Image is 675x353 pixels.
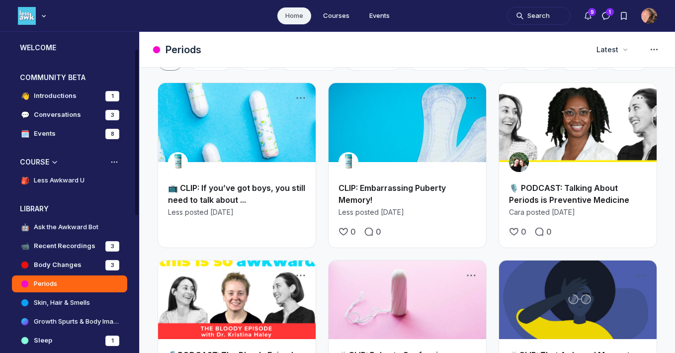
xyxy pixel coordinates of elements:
span: 📹 [20,241,30,251]
button: LIBRARYCollapse space [12,201,127,217]
h4: Conversations [34,110,81,120]
a: Cara posted[DATE] [509,207,575,217]
a: 💬Conversations3 [12,106,127,123]
button: View space group options [109,157,119,167]
span: 🤖 [20,222,30,232]
a: Less posted[DATE] [338,207,404,217]
span: Cara posted [509,207,550,217]
h1: Periods [166,43,201,57]
button: COURSECollapse space [12,154,127,170]
div: 8 [105,129,119,139]
a: View user profile [509,157,529,167]
a: Comment on this post [362,224,383,240]
span: Less posted [338,207,379,217]
span: 🗓️ [20,129,30,139]
button: Direct messages [597,7,615,25]
a: Comment on this post [532,224,554,240]
span: 💬 [20,110,30,120]
button: Search [507,7,571,25]
h4: Body Changes [34,260,82,270]
h4: Skin, Hair & Smells [34,298,90,308]
span: 🎒 [20,176,30,185]
h3: WELCOME [20,43,56,53]
button: Latest [591,41,633,59]
h3: COMMUNITY BETA [20,73,85,83]
div: Collapse space [50,157,60,167]
div: 3 [105,241,119,252]
a: 📺 CLIP: If you’ve got boys, you still need to talk about ... [168,183,305,205]
a: Courses [315,7,357,24]
button: Post actions [294,91,308,105]
div: 1 [105,336,119,346]
a: Sleep1 [12,332,127,349]
div: 3 [105,260,119,270]
h3: COURSE [20,157,49,167]
h4: Introductions [34,91,77,101]
a: 📹Recent Recordings3 [12,238,127,255]
button: Bookmarks [615,7,633,25]
button: Notifications [579,7,597,25]
header: Page Header [140,32,675,68]
a: Growth Spurts & Body Image [12,313,127,330]
div: 1 [105,91,119,101]
span: [DATE] [552,207,575,217]
a: Less posted[DATE] [168,207,234,217]
a: Body Changes3 [12,257,127,273]
h4: Growth Spurts & Body Image [34,317,119,327]
button: Post actions [635,268,649,282]
button: Like the 🎙️ PODCAST: Talking About Periods is Preventive Medicine post [507,224,528,240]
a: CLIP: Embarrassing Puberty Memory! [338,183,446,205]
a: Skin, Hair & Smells [12,294,127,311]
h4: Ask the Awkward Bot [34,222,98,232]
a: View user profile [338,157,358,167]
h4: Sleep [34,336,52,346]
button: Post actions [294,268,308,282]
span: [DATE] [210,207,234,217]
button: Post actions [464,91,478,105]
div: 3 [105,110,119,120]
span: Less posted [168,207,208,217]
h4: Recent Recordings [34,241,95,251]
button: Less Awkward Hub logo [18,6,49,26]
h3: LIBRARY [20,204,49,214]
h4: Events [34,129,56,139]
a: 🎙️ PODCAST: Talking About Periods is Preventive Medicine [509,183,629,205]
a: View user profile [168,157,188,167]
h4: Periods [34,279,57,289]
a: Events [361,7,398,24]
h4: Less Awkward U [34,176,84,185]
span: 0 [350,226,356,238]
a: Periods [12,275,127,292]
button: Like the CLIP: Embarrassing Puberty Memory! post [337,224,358,240]
a: Home [277,7,311,24]
button: Space settings [645,41,663,59]
button: Post actions [635,91,649,105]
button: User menu options [641,8,657,24]
span: 0 [546,226,552,238]
span: 0 [376,226,381,238]
a: 🎒Less Awkward U [12,172,127,189]
a: 🤖Ask the Awkward Bot [12,219,127,236]
button: Post actions [464,268,478,282]
span: 0 [521,226,526,238]
span: 👋 [20,91,30,101]
a: 👋Introductions1 [12,88,127,104]
img: Less Awkward Hub logo [18,7,36,25]
a: 🗓️Events8 [12,125,127,142]
span: [DATE] [381,207,404,217]
button: COMMUNITY BETACollapse space [12,70,127,86]
button: WELCOMEExpand space [12,40,127,56]
svg: Space settings [648,44,660,56]
span: Latest [596,45,618,55]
